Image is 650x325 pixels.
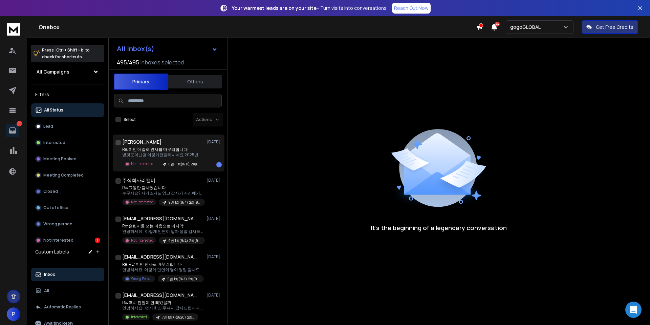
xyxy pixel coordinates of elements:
h3: Custom Labels [35,248,69,255]
p: Not Interested [131,200,153,205]
p: 9번 1회(9/4), 2회(9/6),3회(9/9) [168,238,201,243]
button: Wrong person [31,217,104,231]
button: Not Interested1 [31,233,104,247]
h1: All Inbox(s) [117,45,154,52]
h1: Onebox [39,23,476,31]
p: All [44,288,49,293]
button: P [7,307,20,321]
p: Re: 그동안 감사했습니다 [122,185,203,190]
p: 누구세요? 자기소개도 없고 갑자기 자산얘기를 [122,190,203,196]
p: Interested [131,314,147,320]
div: 1 [216,162,222,167]
p: Meeting Booked [43,156,77,162]
p: 9번 1회(9/4), 2회(9/6),3회(9/9) [167,277,200,282]
button: Meeting Completed [31,168,104,182]
p: [DATE] [207,292,222,298]
span: 24 [495,22,500,26]
p: gogoGLOBAL [510,24,543,31]
p: [DATE] [207,178,222,183]
p: 별것도아닌걸 이렇게전달하시네요 2025년 9월 12일 [122,152,203,158]
button: All [31,284,104,298]
div: 1 [95,238,100,243]
h1: [EMAIL_ADDRESS][DOMAIN_NAME] [122,215,197,222]
p: 6번- 1회(8/11), 2회(8/14), 3회(8/18) [168,162,201,167]
p: Closed [43,189,58,194]
button: Primary [114,74,168,90]
label: Select [124,117,136,122]
p: 안녕하세요. 이렇게 인연이 닿아 정말 감사드립니다. 무엇보다도 [122,229,203,234]
h3: Inboxes selected [140,58,184,66]
a: Reach Out Now [392,3,431,14]
p: Interested [43,140,65,145]
p: It’s the beginning of a legendary conversation [371,223,507,232]
button: Inbox [31,268,104,281]
h1: [PERSON_NAME] [122,139,161,145]
button: Lead [31,120,104,133]
p: Not Interested [131,238,153,243]
img: logo [7,23,20,36]
h1: All Campaigns [37,68,69,75]
h1: [EMAIL_ADDRESS][DOMAIN_NAME] [122,292,197,299]
p: Inbox [44,272,55,277]
p: Re: 혹시 전달이 안 되었을까 [122,300,203,305]
button: All Inbox(s) [111,42,223,56]
div: Open Intercom Messenger [625,302,642,318]
p: [DATE] [207,139,222,145]
p: Re: 이번 메일로 인사를 마무리합니다 [122,147,203,152]
button: Automatic Replies [31,300,104,314]
p: [DATE] [207,254,222,260]
p: All Status [44,107,63,113]
button: Out of office [31,201,104,215]
h3: Filters [31,90,104,99]
button: Others [168,74,222,89]
a: 1 [6,124,19,137]
p: Lead [43,124,53,129]
p: 9번 1회(9/4), 2회(9/6),3회(9/9) [168,200,201,205]
p: Not Interested [131,161,153,166]
button: Meeting Booked [31,152,104,166]
p: Re: 손편지를 쓰는 마음으로 마지막 [122,223,203,229]
h1: [EMAIL_ADDRESS][DOMAIN_NAME] [122,253,197,260]
p: 안녕하세요. 먼저 회신 주셔서 감사드립니다. 말씀 주신 [122,305,203,311]
button: All Status [31,103,104,117]
button: Get Free Credits [582,20,638,34]
button: Interested [31,136,104,149]
p: Not Interested [43,238,73,243]
p: [DATE] [207,216,222,221]
p: Reach Out Now [394,5,429,12]
p: Press to check for shortcuts. [42,47,90,60]
p: Get Free Credits [596,24,633,31]
button: All Campaigns [31,65,104,79]
p: Meeting Completed [43,172,84,178]
p: 1 [17,121,22,126]
span: Ctrl + Shift + k [55,46,84,54]
p: 7번 1회차(8/20), 2회차(8/24), 3회차(8/31) [162,315,194,320]
p: Wrong Person [131,276,152,281]
p: Wrong person [43,221,72,227]
p: Automatic Replies [44,304,81,310]
button: Closed [31,185,104,198]
p: – Turn visits into conversations [232,5,387,12]
strong: Your warmest leads are on your site [232,5,317,11]
h1: 주식회사리캘비 [122,177,155,184]
p: Out of office [43,205,68,210]
p: Re: RE: 이번 인사로 마무리합니다 [122,262,203,267]
p: 안녕하세요. 이렇게 인연이 닿아 정말 감사드립니다. 무엇보다도 [122,267,203,272]
span: 495 / 495 [117,58,139,66]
